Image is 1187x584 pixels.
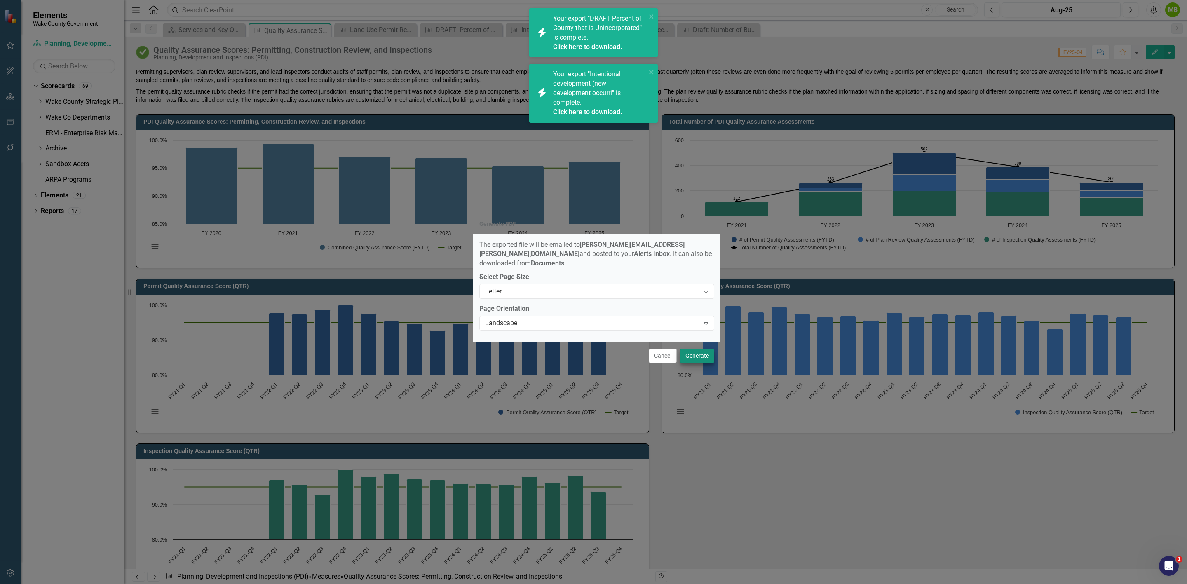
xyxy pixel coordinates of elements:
a: Click here to download. [553,43,622,51]
span: The exported file will be emailed to and posted to your . It can also be downloaded from . [479,241,712,267]
span: Your export "DRAFT Percent of County that is Unincorporated" is complete. [553,14,644,52]
iframe: Intercom live chat [1159,556,1179,576]
button: Cancel [649,349,677,363]
label: Select Page Size [479,272,714,282]
div: Landscape [485,318,700,328]
strong: Alerts Inbox [634,250,670,258]
div: Letter [485,287,700,296]
div: Generate PDF [479,221,516,227]
span: 1 [1176,556,1182,563]
button: close [649,67,654,77]
button: close [649,12,654,21]
label: Page Orientation [479,304,714,314]
a: Click here to download. [553,108,622,116]
button: Generate [680,349,714,363]
strong: [PERSON_NAME][EMAIL_ADDRESS][PERSON_NAME][DOMAIN_NAME] [479,241,685,258]
span: Your export "Intentional development (new development occurri" is complete. [553,70,644,117]
strong: Documents [531,259,564,267]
